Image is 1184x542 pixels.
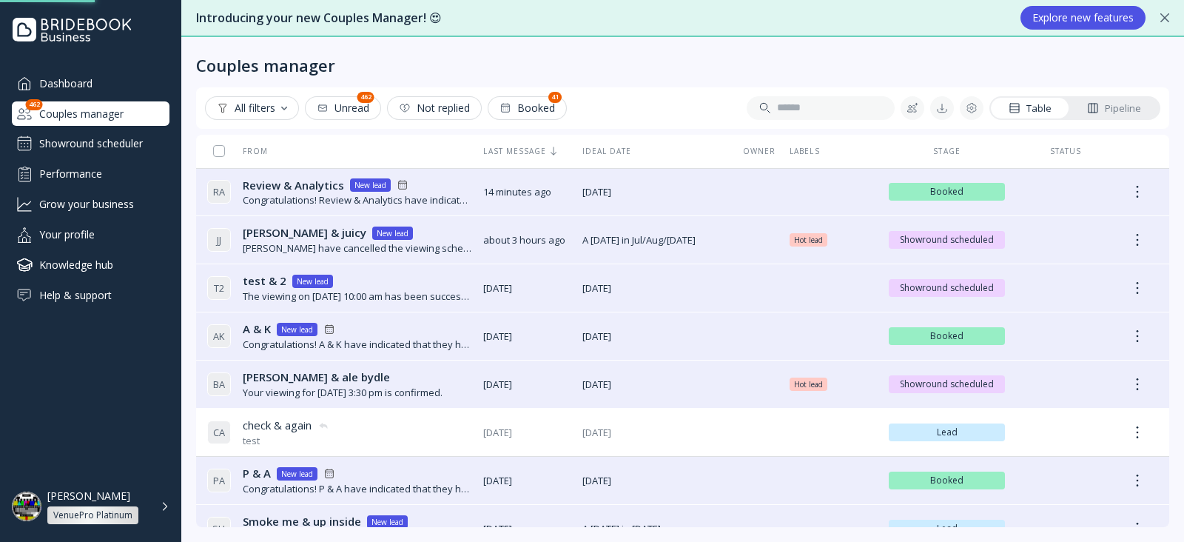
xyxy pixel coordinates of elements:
[12,101,169,126] a: Couples manager462
[12,283,169,307] a: Help & support
[207,276,231,300] div: T 2
[207,146,268,156] div: From
[488,96,567,120] button: Booked
[207,324,231,348] div: A K
[243,321,271,337] span: A & K
[12,492,41,521] img: dpr=2,fit=cover,g=face,w=48,h=48
[582,233,729,247] span: A [DATE] in Jul/Aug/[DATE]
[548,92,562,103] div: 41
[895,475,1000,486] span: Booked
[47,489,130,503] div: [PERSON_NAME]
[243,290,472,304] div: The viewing on [DATE] 10:00 am has been successfully created by [PERSON_NAME].
[243,241,472,255] div: [PERSON_NAME] have cancelled the viewing scheduled for [DATE] 10:00 am.
[26,99,43,110] div: 462
[207,228,231,252] div: J J
[243,514,361,529] span: Smoke me & up inside
[217,102,287,114] div: All filters
[895,234,1000,246] span: Showround scheduled
[582,378,729,392] span: [DATE]
[12,161,169,186] a: Performance
[483,522,571,536] span: [DATE]
[483,185,571,199] span: 14 minutes ago
[243,418,312,433] span: check & again
[243,466,271,481] span: P & A
[243,225,366,241] span: [PERSON_NAME] & juicy
[317,102,369,114] div: Unread
[281,324,313,335] div: New lead
[582,329,729,344] span: [DATE]
[12,192,169,216] a: Grow your business
[483,146,571,156] div: Last message
[1020,6,1146,30] button: Explore new features
[12,222,169,247] a: Your profile
[1032,12,1134,24] div: Explore new features
[794,378,823,390] span: Hot lead
[243,338,472,352] div: Congratulations! A & K have indicated that they have chosen you for their wedding day.
[499,102,555,114] div: Booked
[12,132,169,155] a: Showround scheduler
[582,281,729,295] span: [DATE]
[196,10,1006,27] div: Introducing your new Couples Manager! 😍
[207,180,231,204] div: R A
[297,275,329,287] div: New lead
[582,474,729,488] span: [DATE]
[895,282,1000,294] span: Showround scheduled
[741,146,778,156] div: Owner
[281,468,313,480] div: New lead
[12,101,169,126] div: Couples manager
[399,102,470,114] div: Not replied
[895,330,1000,342] span: Booked
[895,186,1000,198] span: Booked
[207,469,231,492] div: P A
[354,179,386,191] div: New lead
[483,474,571,488] span: [DATE]
[371,516,403,528] div: New lead
[1009,101,1052,116] div: Table
[895,426,1000,438] span: Lead
[1087,101,1141,116] div: Pipeline
[582,146,729,156] div: Ideal date
[305,96,381,120] button: Unread
[207,517,231,541] div: S U
[582,185,729,199] span: [DATE]
[205,96,299,120] button: All filters
[387,96,482,120] button: Not replied
[243,482,472,496] div: Congratulations! P & A have indicated that they have chosen you for their wedding day.
[243,386,443,400] div: Your viewing for [DATE] 3:30 pm is confirmed.
[357,92,374,103] div: 462
[243,434,329,448] div: test
[243,178,344,193] span: Review & Analytics
[243,273,286,289] span: test & 2
[895,523,1000,535] span: Lead
[889,146,1006,156] div: Stage
[243,193,472,207] div: Congratulations! Review & Analytics have indicated that they have chosen you for their wedding day.
[483,233,571,247] span: about 3 hours ago
[196,55,335,76] div: Couples manager
[794,234,823,246] span: Hot lead
[53,509,132,521] div: VenuePro Platinum
[483,281,571,295] span: [DATE]
[483,426,571,440] span: [DATE]
[207,421,231,444] div: C A
[483,378,571,392] span: [DATE]
[12,71,169,96] a: Dashboard
[582,426,729,440] span: [DATE]
[377,227,408,239] div: New lead
[12,252,169,277] a: Knowledge hub
[1017,146,1114,156] div: Status
[243,369,390,385] span: [PERSON_NAME] & ale bydle
[790,146,877,156] div: Labels
[582,522,729,536] span: A [DATE] in [DATE]
[207,372,231,396] div: B A
[483,329,571,344] span: [DATE]
[895,378,1000,390] span: Showround scheduled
